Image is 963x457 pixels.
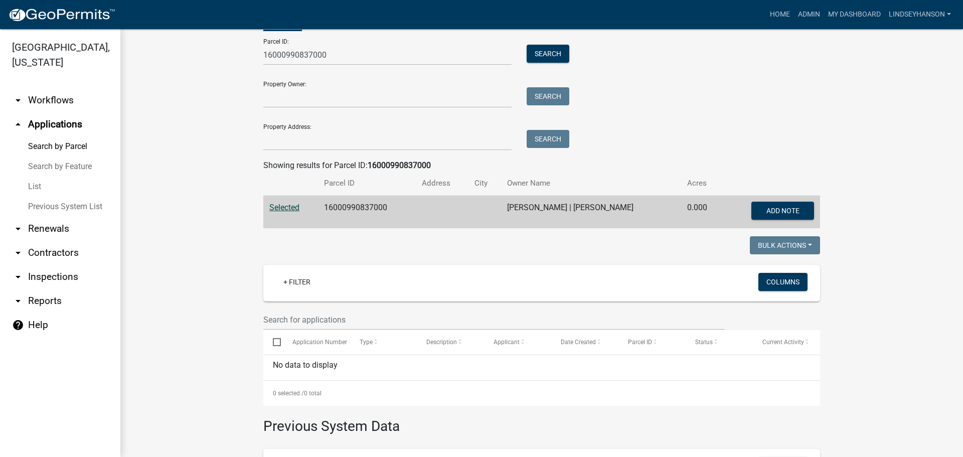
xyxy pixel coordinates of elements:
[753,330,820,354] datatable-header-cell: Current Activity
[318,172,416,195] th: Parcel ID
[282,330,350,354] datatable-header-cell: Application Number
[758,273,808,291] button: Columns
[501,172,681,195] th: Owner Name
[263,330,282,354] datatable-header-cell: Select
[561,339,596,346] span: Date Created
[263,406,820,437] h3: Previous System Data
[350,330,417,354] datatable-header-cell: Type
[527,87,569,105] button: Search
[12,118,24,130] i: arrow_drop_up
[686,330,753,354] datatable-header-cell: Status
[12,319,24,331] i: help
[12,295,24,307] i: arrow_drop_down
[292,339,347,346] span: Application Number
[618,330,686,354] datatable-header-cell: Parcel ID
[681,196,723,229] td: 0.000
[263,310,725,330] input: Search for applications
[766,207,799,215] span: Add Note
[426,339,457,346] span: Description
[762,339,804,346] span: Current Activity
[484,330,551,354] datatable-header-cell: Applicant
[368,161,431,170] strong: 16000990837000
[751,202,814,220] button: Add Note
[269,203,299,212] a: Selected
[417,330,484,354] datatable-header-cell: Description
[501,196,681,229] td: [PERSON_NAME] | [PERSON_NAME]
[273,390,304,397] span: 0 selected /
[263,160,820,172] div: Showing results for Parcel ID:
[527,130,569,148] button: Search
[527,45,569,63] button: Search
[468,172,501,195] th: City
[263,381,820,406] div: 0 total
[12,271,24,283] i: arrow_drop_down
[695,339,713,346] span: Status
[750,236,820,254] button: Bulk Actions
[824,5,885,24] a: My Dashboard
[12,94,24,106] i: arrow_drop_down
[766,5,794,24] a: Home
[794,5,824,24] a: Admin
[12,247,24,259] i: arrow_drop_down
[628,339,652,346] span: Parcel ID
[263,355,820,380] div: No data to display
[12,223,24,235] i: arrow_drop_down
[360,339,373,346] span: Type
[494,339,520,346] span: Applicant
[416,172,468,195] th: Address
[551,330,618,354] datatable-header-cell: Date Created
[318,196,416,229] td: 16000990837000
[275,273,318,291] a: + Filter
[681,172,723,195] th: Acres
[885,5,955,24] a: Lindseyhanson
